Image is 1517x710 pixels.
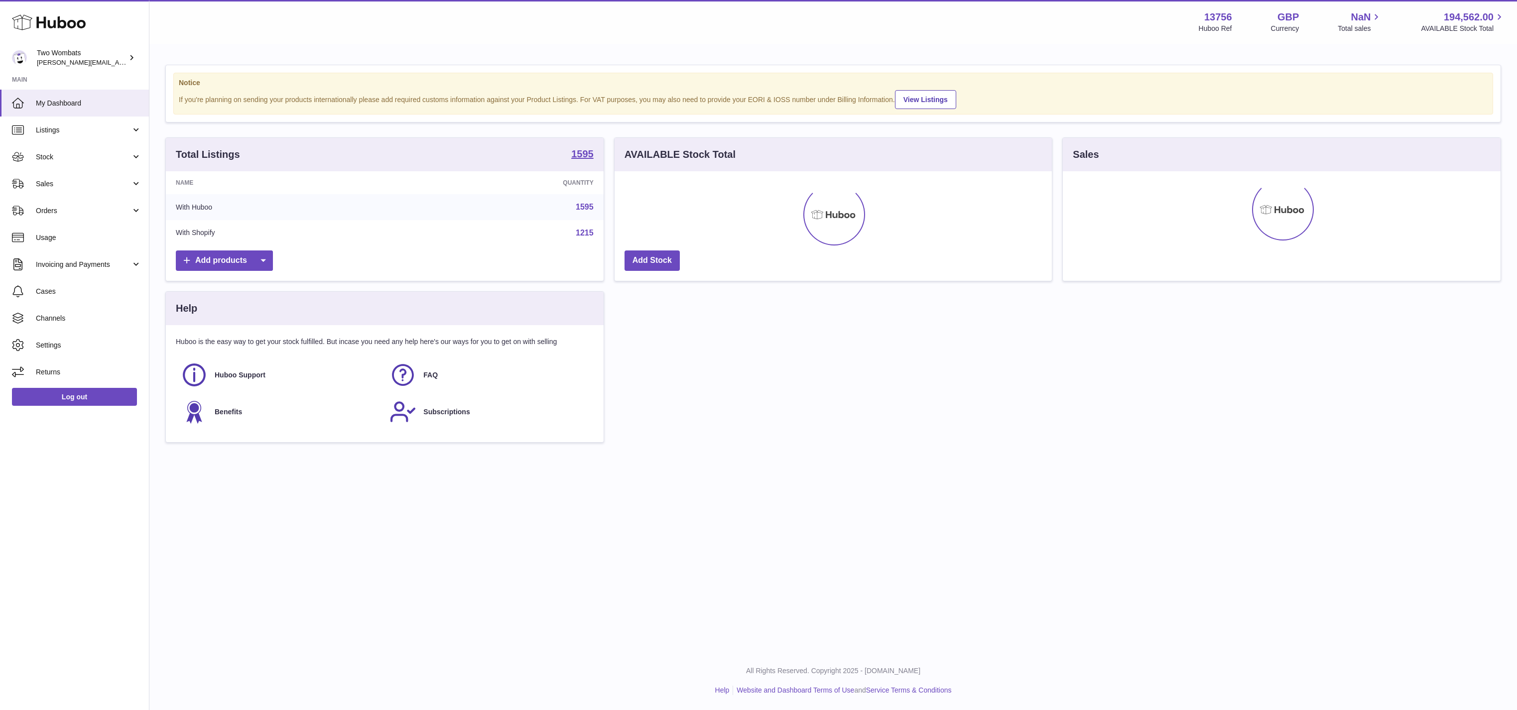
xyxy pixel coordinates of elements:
[36,206,131,216] span: Orders
[1204,10,1232,24] strong: 13756
[571,149,594,159] strong: 1595
[179,78,1488,88] strong: Notice
[1277,10,1299,24] strong: GBP
[1351,10,1371,24] span: NaN
[179,89,1488,109] div: If you're planning on sending your products internationally please add required customs informati...
[571,149,594,161] a: 1595
[36,341,141,350] span: Settings
[423,407,470,417] span: Subscriptions
[36,125,131,135] span: Listings
[1338,24,1382,33] span: Total sales
[36,152,131,162] span: Stock
[166,220,402,246] td: With Shopify
[1271,24,1299,33] div: Currency
[215,370,265,380] span: Huboo Support
[166,194,402,220] td: With Huboo
[625,148,736,161] h3: AVAILABLE Stock Total
[176,250,273,271] a: Add products
[737,686,854,694] a: Website and Dashboard Terms of Use
[895,90,956,109] a: View Listings
[402,171,604,194] th: Quantity
[1444,10,1494,24] span: 194,562.00
[389,398,588,425] a: Subscriptions
[36,179,131,189] span: Sales
[215,407,242,417] span: Benefits
[423,370,438,380] span: FAQ
[157,666,1509,676] p: All Rights Reserved. Copyright 2025 - [DOMAIN_NAME]
[389,361,588,388] a: FAQ
[1421,24,1505,33] span: AVAILABLE Stock Total
[176,302,197,315] h3: Help
[36,99,141,108] span: My Dashboard
[1073,148,1099,161] h3: Sales
[715,686,730,694] a: Help
[576,203,594,211] a: 1595
[37,58,200,66] span: [PERSON_NAME][EMAIL_ADDRESS][DOMAIN_NAME]
[733,686,951,695] li: and
[36,314,141,323] span: Channels
[36,367,141,377] span: Returns
[166,171,402,194] th: Name
[625,250,680,271] a: Add Stock
[176,337,594,347] p: Huboo is the easy way to get your stock fulfilled. But incase you need any help here's our ways f...
[36,287,141,296] span: Cases
[176,148,240,161] h3: Total Listings
[36,260,131,269] span: Invoicing and Payments
[36,233,141,242] span: Usage
[12,50,27,65] img: dave@twowombats.com
[181,398,379,425] a: Benefits
[1421,10,1505,33] a: 194,562.00 AVAILABLE Stock Total
[181,361,379,388] a: Huboo Support
[1199,24,1232,33] div: Huboo Ref
[12,388,137,406] a: Log out
[37,48,126,67] div: Two Wombats
[866,686,952,694] a: Service Terms & Conditions
[576,229,594,237] a: 1215
[1338,10,1382,33] a: NaN Total sales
